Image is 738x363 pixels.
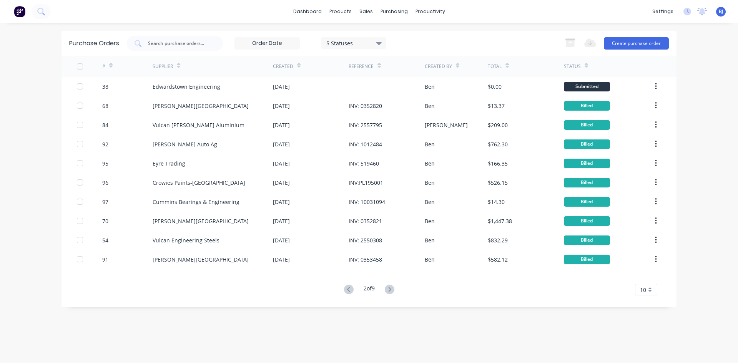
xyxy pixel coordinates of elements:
[326,6,356,17] div: products
[153,83,220,91] div: Edwardstown Engineering
[425,198,435,206] div: Ben
[153,159,185,167] div: Eyre Trading
[153,255,249,264] div: [PERSON_NAME][GEOGRAPHIC_DATA]
[273,159,290,167] div: [DATE]
[102,83,108,91] div: 38
[349,102,382,110] div: INV: 0352820
[102,140,108,148] div: 92
[273,198,290,206] div: [DATE]
[488,159,508,167] div: $166.35
[349,198,385,206] div: INV: 10031094
[425,159,435,167] div: Ben
[425,140,435,148] div: Ben
[564,197,610,207] div: Billed
[425,83,435,91] div: Ben
[273,121,290,129] div: [DATE]
[604,37,669,50] button: Create purchase order
[102,236,108,244] div: 54
[564,255,610,264] div: Billed
[719,8,723,15] span: BJ
[273,102,290,110] div: [DATE]
[273,255,290,264] div: [DATE]
[289,6,326,17] a: dashboard
[488,179,508,187] div: $526.15
[349,217,382,225] div: INV: 0352821
[273,140,290,148] div: [DATE]
[488,102,505,110] div: $13.37
[153,140,217,148] div: [PERSON_NAME] Auto Ag
[153,63,173,70] div: Supplier
[425,179,435,187] div: Ben
[488,63,502,70] div: Total
[564,120,610,130] div: Billed
[102,255,108,264] div: 91
[102,121,108,129] div: 84
[349,121,382,129] div: INV: 2557795
[273,179,290,187] div: [DATE]
[102,198,108,206] div: 97
[153,102,249,110] div: [PERSON_NAME][GEOGRAPHIC_DATA]
[147,40,211,47] input: Search purchase orders...
[235,38,299,49] input: Order Date
[153,179,245,187] div: Crowies Paints-[GEOGRAPHIC_DATA]
[425,255,435,264] div: Ben
[377,6,412,17] div: purchasing
[564,63,581,70] div: Status
[488,83,502,91] div: $0.00
[564,178,610,187] div: Billed
[273,217,290,225] div: [DATE]
[102,159,108,167] div: 95
[488,140,508,148] div: $762.30
[153,236,219,244] div: Vulcan Engineering Steels
[564,159,610,168] div: Billed
[488,217,512,225] div: $1,447.38
[349,140,382,148] div: INV: 1012484
[356,6,377,17] div: sales
[102,179,108,187] div: 96
[153,198,239,206] div: Cummins Bearings & Engineering
[349,179,383,187] div: INV:PL195001
[102,63,105,70] div: #
[564,216,610,226] div: Billed
[488,198,505,206] div: $14.30
[102,102,108,110] div: 68
[488,121,508,129] div: $209.00
[14,6,25,17] img: Factory
[564,101,610,111] div: Billed
[326,39,381,47] div: 5 Statuses
[425,63,452,70] div: Created By
[564,82,610,91] div: Submitted
[640,286,646,294] span: 10
[412,6,449,17] div: productivity
[564,235,610,245] div: Billed
[69,39,119,48] div: Purchase Orders
[273,236,290,244] div: [DATE]
[349,236,382,244] div: INV: 2550308
[425,217,435,225] div: Ben
[364,284,375,295] div: 2 of 9
[425,102,435,110] div: Ben
[425,121,468,129] div: [PERSON_NAME]
[349,63,374,70] div: Reference
[349,255,382,264] div: INV: 0353458
[425,236,435,244] div: Ben
[273,63,293,70] div: Created
[349,159,379,167] div: INV: 519460
[153,121,244,129] div: Vulcan [PERSON_NAME] Aluminium
[102,217,108,225] div: 70
[153,217,249,225] div: [PERSON_NAME][GEOGRAPHIC_DATA]
[564,139,610,149] div: Billed
[488,255,508,264] div: $582.12
[648,6,677,17] div: settings
[488,236,508,244] div: $832.29
[273,83,290,91] div: [DATE]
